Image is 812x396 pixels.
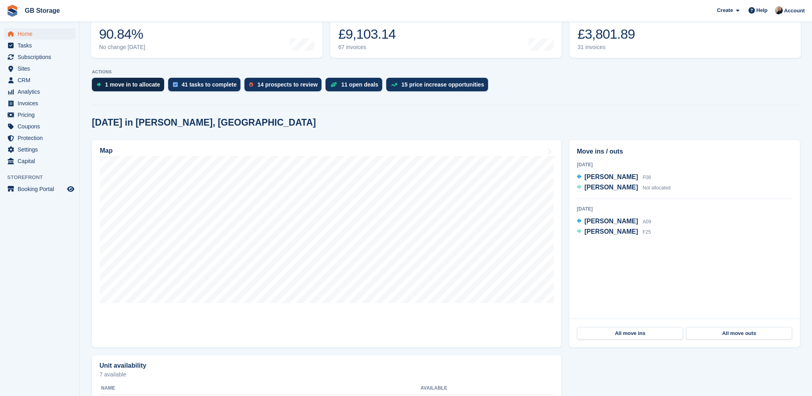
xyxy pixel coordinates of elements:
a: menu [4,156,75,167]
span: Invoices [18,98,66,109]
div: £3,801.89 [578,26,635,42]
div: 31 invoices [578,44,635,51]
img: deal-1b604bf984904fb50ccaf53a9ad4b4a5d6e5aea283cecdc64d6e3604feb123c2.svg [330,82,337,87]
a: menu [4,98,75,109]
img: task-75834270c22a3079a89374b754ae025e5fb1db73e45f91037f5363f120a921f8.svg [173,82,178,87]
span: [PERSON_NAME] [584,173,638,180]
img: Karl Walker [775,6,783,14]
a: [PERSON_NAME] A09 [577,217,651,227]
a: Awaiting payment £3,801.89 31 invoices [570,7,801,58]
span: Tasks [18,40,66,51]
span: CRM [18,75,66,86]
th: Available [421,382,502,395]
span: [PERSON_NAME] [584,218,638,225]
div: [DATE] [577,161,792,168]
a: GB Storage [22,4,63,17]
span: Create [717,6,733,14]
img: move_ins_to_allocate_icon-fdf77a2bb77ea45bf5b3d319d69a93e2d87916cf1d5bf7949dd705db3b84f3ca.svg [97,82,101,87]
span: Account [784,7,805,15]
th: Name [99,382,421,395]
span: [PERSON_NAME] [584,228,638,235]
div: 67 invoices [338,44,398,51]
a: Preview store [66,184,75,194]
span: F08 [643,175,651,180]
a: [PERSON_NAME] F08 [577,172,651,183]
h2: Move ins / outs [577,147,792,156]
a: menu [4,75,75,86]
span: Storefront [7,173,79,181]
a: Occupancy 90.84% No change [DATE] [91,7,322,58]
a: [PERSON_NAME] Not allocated [577,183,671,193]
span: Settings [18,144,66,155]
a: 1 move in to allocate [92,78,168,95]
img: stora-icon-8386f47178a22dfd0bd8f6a31ec36ba5ce8667c1dd55bd0f319d3a0aa187defe.svg [6,5,18,17]
div: 90.84% [99,26,145,42]
span: A09 [643,219,651,225]
h2: [DATE] in [PERSON_NAME], [GEOGRAPHIC_DATA] [92,117,316,128]
span: Help [756,6,768,14]
a: menu [4,183,75,195]
div: £9,103.14 [338,26,398,42]
span: Analytics [18,86,66,97]
span: Home [18,28,66,39]
span: Sites [18,63,66,74]
a: Month-to-date sales £9,103.14 67 invoices [330,7,562,58]
a: menu [4,63,75,74]
a: menu [4,51,75,63]
a: All move ins [577,327,683,340]
a: menu [4,121,75,132]
span: F25 [643,229,651,235]
div: No change [DATE] [99,44,145,51]
div: 11 open deals [341,81,378,88]
a: menu [4,86,75,97]
span: [PERSON_NAME] [584,184,638,191]
a: 41 tasks to complete [168,78,245,95]
span: Pricing [18,109,66,120]
a: [PERSON_NAME] F25 [577,227,651,237]
div: 14 prospects to review [257,81,318,88]
a: 14 prospects to review [244,78,326,95]
div: 15 price increase opportunities [401,81,484,88]
span: Booking Portal [18,183,66,195]
div: 41 tasks to complete [182,81,237,88]
p: 7 available [99,372,554,377]
a: All move outs [686,327,792,340]
a: 11 open deals [326,78,386,95]
a: menu [4,109,75,120]
div: [DATE] [577,205,792,213]
a: 15 price increase opportunities [386,78,492,95]
a: menu [4,132,75,144]
span: Capital [18,156,66,167]
span: Protection [18,132,66,144]
a: menu [4,28,75,39]
a: Map [92,140,561,347]
a: menu [4,40,75,51]
span: Not allocated [643,185,671,191]
div: 1 move in to allocate [105,81,160,88]
img: price_increase_opportunities-93ffe204e8149a01c8c9dc8f82e8f89637d9d84a8eef4429ea346261dce0b2c0.svg [391,83,397,87]
p: ACTIONS [92,69,800,75]
a: menu [4,144,75,155]
span: Coupons [18,121,66,132]
h2: Unit availability [99,362,146,369]
img: prospect-51fa495bee0391a8d652442698ab0144808aea92771e9ea1ae160a38d050c398.svg [249,82,253,87]
h2: Map [100,147,113,154]
span: Subscriptions [18,51,66,63]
